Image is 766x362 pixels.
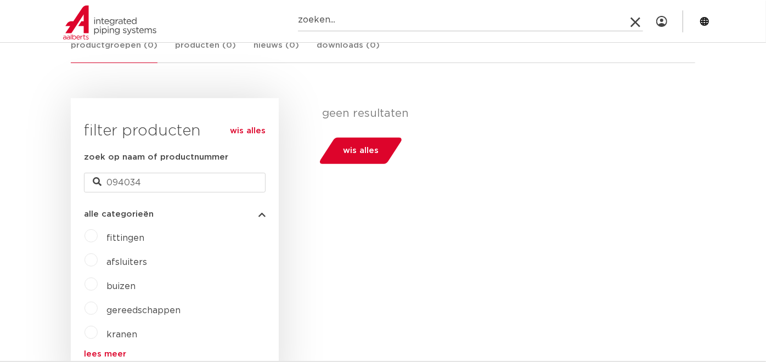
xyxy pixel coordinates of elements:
a: afsluiters [106,258,147,267]
a: lees meer [84,350,266,358]
button: alle categorieën [84,210,266,218]
span: wis alles [343,142,379,160]
input: zoeken [84,173,266,193]
span: alle categorieën [84,210,154,218]
a: producten (0) [175,39,236,63]
a: gereedschappen [106,306,181,315]
a: wis alles [230,125,266,138]
a: nieuws (0) [254,39,299,63]
p: geen resultaten [322,107,687,120]
a: productgroepen (0) [71,39,157,63]
a: downloads (0) [317,39,380,63]
h3: filter producten [84,120,266,142]
a: buizen [106,282,136,291]
input: zoeken... [298,9,643,31]
a: kranen [106,330,137,339]
label: zoek op naam of productnummer [84,151,228,164]
a: fittingen [106,234,144,242]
